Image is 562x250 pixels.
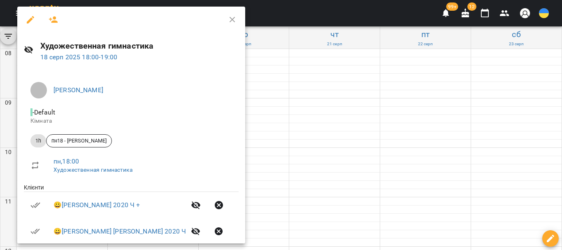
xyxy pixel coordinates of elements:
svg: Візит сплачено [30,227,40,236]
p: Кімната [30,117,232,125]
span: пн18 - [PERSON_NAME] [46,137,111,145]
span: - Default [30,108,57,116]
h6: Художественная гимнастика [40,40,239,52]
a: 😀[PERSON_NAME] 2020 Ч + [53,201,140,209]
a: 18 серп 2025 18:00-19:00 [40,52,239,62]
svg: Візит сплачено [30,200,40,210]
a: [PERSON_NAME] [53,86,103,94]
span: 1h [30,137,46,145]
p: 18 серп 2025 18:00 - 19:00 [40,52,239,62]
a: Художественная гимнастика [53,166,132,173]
a: пн , 18:00 [53,157,79,165]
a: 😀[PERSON_NAME] [PERSON_NAME] 2020 Ч [53,227,186,235]
div: пн18 - [PERSON_NAME] [46,134,112,147]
